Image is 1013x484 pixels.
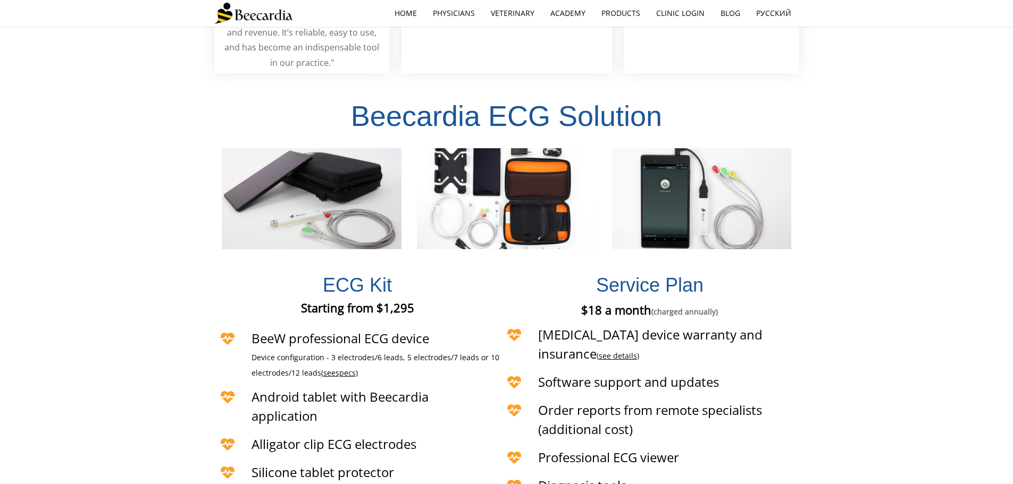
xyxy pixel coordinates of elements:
[351,100,662,132] span: Beecardia ECG Solution
[581,302,718,318] span: $18 a month
[713,1,748,26] a: Blog
[252,463,394,481] span: Silicone tablet protector
[538,326,763,362] span: [MEDICAL_DATA] device warranty and insurance
[323,369,358,378] a: seespecs)
[538,448,679,466] span: Professional ECG viewer
[336,368,358,378] span: specs)
[425,1,483,26] a: Physicians
[252,352,499,378] span: Device configuration - 3 electrodes/6 leads, 5 electrodes/7 leads or 10 electrodes/12 leads
[214,3,292,24] img: Beecardia
[252,329,429,347] span: BeeW professional ECG device
[252,435,416,453] span: Alligator clip ECG electrodes
[596,274,704,296] span: Service Plan
[599,351,637,361] a: see details
[542,1,593,26] a: Academy
[593,1,648,26] a: Products
[483,1,542,26] a: Veterinary
[648,1,713,26] a: Clinic Login
[748,1,799,26] a: Русский
[323,274,392,296] span: ECG Kit
[538,401,762,438] span: Order reports from remote specialists (additional cost)
[321,368,323,378] span: (
[323,368,336,378] span: see
[252,388,429,424] span: Android tablet with Beecardia application
[301,300,414,316] span: Starting from $1,295
[651,307,718,317] span: (charged annually)
[387,1,425,26] a: home
[538,373,719,390] span: Software support and updates
[597,351,639,361] span: ( )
